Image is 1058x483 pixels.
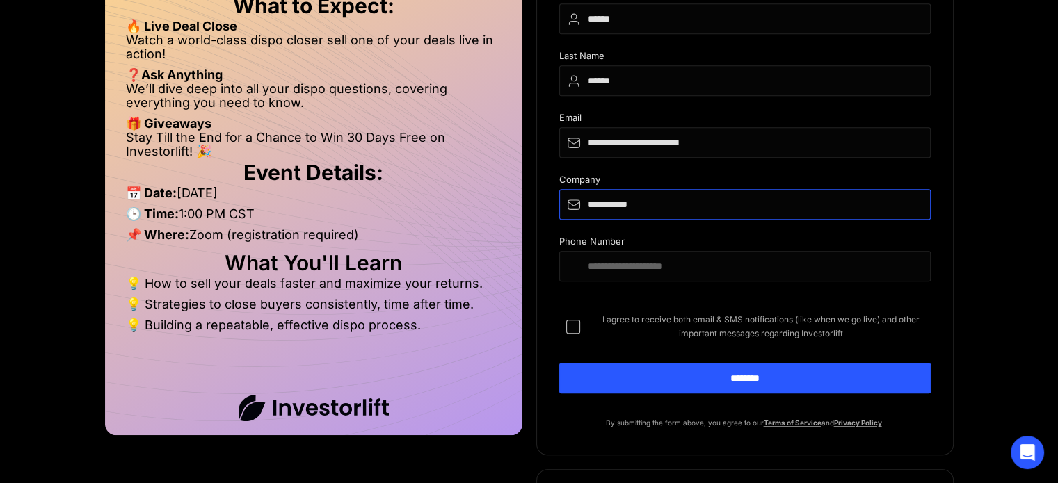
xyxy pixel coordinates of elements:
[126,82,502,117] li: We’ll dive deep into all your dispo questions, covering everything you need to know.
[126,277,502,297] li: 💡 How to sell your deals faster and maximize your returns.
[243,160,383,185] strong: Event Details:
[591,313,931,341] span: I agree to receive both email & SMS notifications (like when we go live) and other important mess...
[126,186,502,207] li: [DATE]
[126,256,502,270] h2: What You'll Learn
[126,207,502,228] li: 1:00 PM CST
[834,418,882,427] a: Privacy Policy
[559,113,931,127] div: Email
[126,116,211,131] strong: 🎁 Giveaways
[126,297,502,318] li: 💡 Strategies to close buyers consistently, time after time.
[126,206,179,221] strong: 🕒 Time:
[126,228,502,249] li: Zoom (registration required)
[126,186,177,200] strong: 📅 Date:
[126,227,189,242] strong: 📌 Where:
[559,416,931,429] p: By submitting the form above, you agree to our and .
[126,67,223,82] strong: ❓Ask Anything
[764,418,821,427] a: Terms of Service
[559,236,931,251] div: Phone Number
[1011,436,1044,469] div: Open Intercom Messenger
[559,51,931,65] div: Last Name
[559,174,931,189] div: Company
[126,318,502,332] li: 💡 Building a repeatable, effective dispo process.
[126,33,502,68] li: Watch a world-class dispo closer sell one of your deals live in action!
[126,131,502,158] li: Stay Till the End for a Chance to Win 30 Days Free on Investorlift! 🎉
[126,19,237,33] strong: 🔥 Live Deal Close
